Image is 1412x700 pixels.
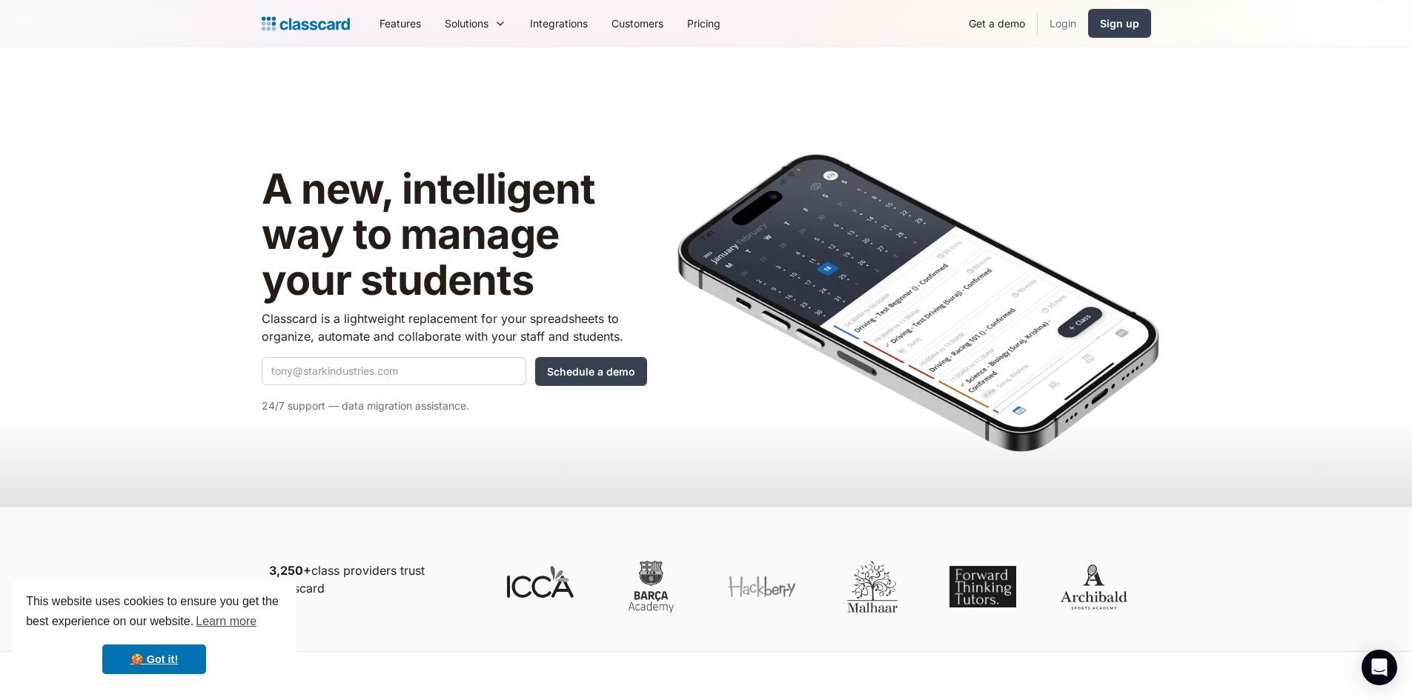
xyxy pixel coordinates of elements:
[269,561,477,597] p: class providers trust Classcard
[262,167,647,304] h1: A new, intelligent way to manage your students
[1088,9,1151,38] a: Sign up
[262,357,647,386] form: Quick Demo Form
[12,579,296,688] div: cookieconsent
[368,7,433,40] a: Features
[518,7,600,40] a: Integrations
[262,13,350,34] a: Logo
[1038,7,1088,40] a: Login
[26,593,282,633] span: This website uses cookies to ensure you get the best experience on our website.
[269,563,311,578] strong: 3,250+
[957,7,1037,40] a: Get a demo
[675,7,732,40] a: Pricing
[1100,16,1139,31] div: Sign up
[445,16,488,31] div: Solutions
[262,310,647,345] p: Classcard is a lightweight replacement for your spreadsheets to organize, automate and collaborat...
[1362,650,1397,685] div: Open Intercom Messenger
[600,7,675,40] a: Customers
[193,610,259,633] a: learn more about cookies
[433,7,518,40] div: Solutions
[102,644,206,674] a: dismiss cookie message
[262,357,526,385] input: tony@starkindustries.com
[535,357,647,386] input: Schedule a demo
[262,397,647,415] p: 24/7 support — data migration assistance.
